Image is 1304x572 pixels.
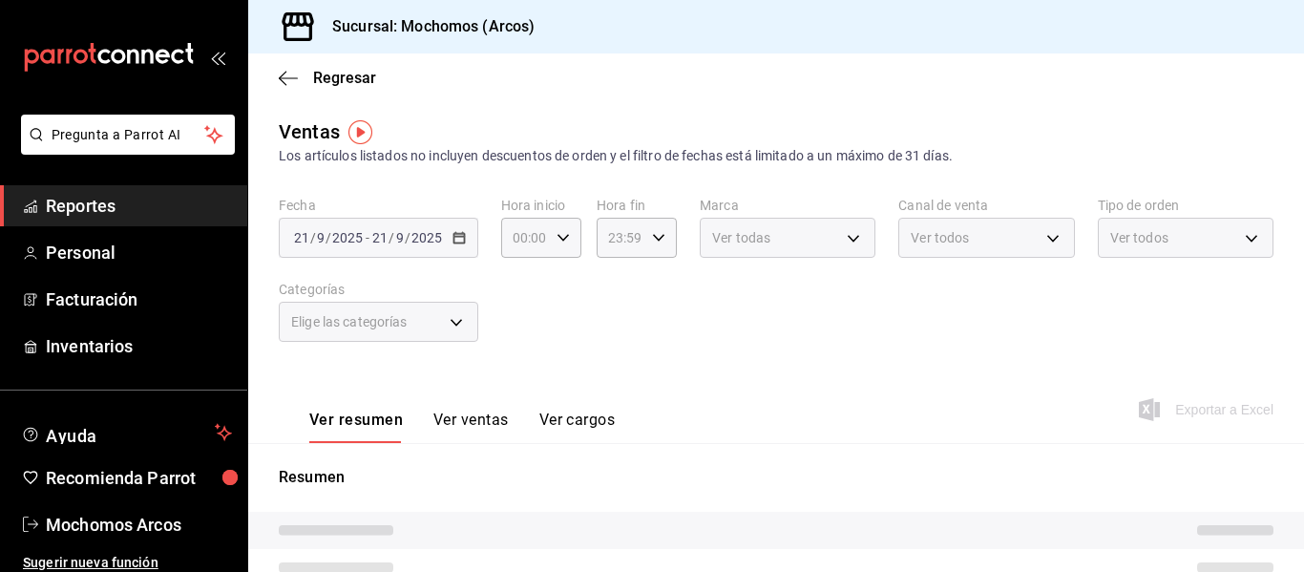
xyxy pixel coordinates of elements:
button: Ver cargos [539,411,616,443]
input: -- [395,230,405,245]
span: / [405,230,410,245]
span: Ayuda [46,421,207,444]
span: / [389,230,394,245]
button: Regresar [279,69,376,87]
span: Recomienda Parrot [46,465,232,491]
span: Inventarios [46,333,232,359]
label: Categorías [279,283,478,296]
div: Los artículos listados no incluyen descuentos de orden y el filtro de fechas está limitado a un m... [279,146,1273,166]
input: ---- [410,230,443,245]
button: open_drawer_menu [210,50,225,65]
span: Ver todos [1110,228,1168,247]
input: -- [316,230,326,245]
input: -- [371,230,389,245]
span: Ver todos [911,228,969,247]
input: ---- [331,230,364,245]
span: Regresar [313,69,376,87]
label: Hora inicio [501,199,581,212]
span: Ver todas [712,228,770,247]
span: Elige las categorías [291,312,408,331]
label: Canal de venta [898,199,1074,212]
label: Fecha [279,199,478,212]
span: / [310,230,316,245]
span: Mochomos Arcos [46,512,232,538]
span: / [326,230,331,245]
a: Pregunta a Parrot AI [13,138,235,159]
div: navigation tabs [309,411,615,443]
span: Pregunta a Parrot AI [52,125,205,145]
label: Marca [700,199,875,212]
label: Tipo de orden [1098,199,1273,212]
div: Ventas [279,117,340,146]
label: Hora fin [597,199,677,212]
button: Pregunta a Parrot AI [21,115,235,155]
input: -- [293,230,310,245]
span: Reportes [46,193,232,219]
button: Ver resumen [309,411,403,443]
span: Facturación [46,286,232,312]
img: Tooltip marker [348,120,372,144]
p: Resumen [279,466,1273,489]
h3: Sucursal: Mochomos (Arcos) [317,15,535,38]
button: Ver ventas [433,411,509,443]
span: Personal [46,240,232,265]
span: - [366,230,369,245]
